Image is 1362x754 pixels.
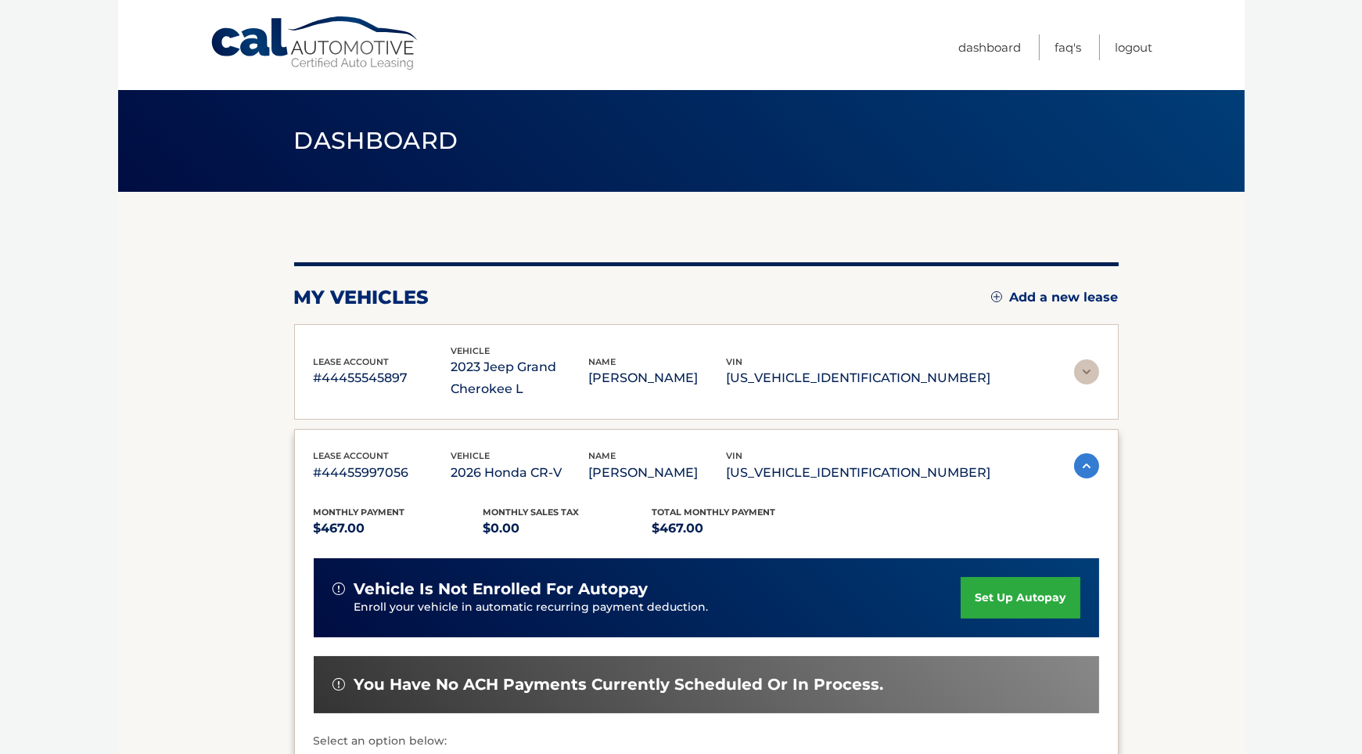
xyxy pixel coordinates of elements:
[451,356,589,400] p: 2023 Jeep Grand Cherokee L
[451,345,491,356] span: vehicle
[483,507,579,518] span: Monthly sales Tax
[1116,34,1153,60] a: Logout
[314,367,451,389] p: #44455545897
[652,518,822,539] p: $467.00
[589,356,616,367] span: name
[354,675,884,694] span: You have no ACH payments currently scheduled or in process.
[294,126,458,155] span: Dashboard
[991,291,1002,302] img: add.svg
[727,462,991,484] p: [US_VEHICLE_IDENTIFICATION_NUMBER]
[314,732,1099,751] p: Select an option below:
[1055,34,1082,60] a: FAQ's
[727,367,991,389] p: [US_VEHICLE_IDENTIFICATION_NUMBER]
[961,577,1080,619] a: set up autopay
[210,16,421,71] a: Cal Automotive
[727,356,743,367] span: vin
[589,462,727,484] p: [PERSON_NAME]
[332,583,345,595] img: alert-white.svg
[314,518,483,539] p: $467.00
[652,507,776,518] span: Total Monthly Payment
[1074,359,1099,384] img: accordion-rest.svg
[589,450,616,461] span: name
[294,286,429,309] h2: my vehicles
[314,462,451,484] p: #44455997056
[959,34,1022,60] a: Dashboard
[332,678,345,691] img: alert-white.svg
[314,450,390,461] span: lease account
[1074,453,1099,478] img: accordion-active.svg
[589,367,727,389] p: [PERSON_NAME]
[483,518,652,539] p: $0.00
[314,507,405,518] span: Monthly Payment
[314,356,390,367] span: lease account
[451,450,491,461] span: vehicle
[354,599,961,616] p: Enroll your vehicle in automatic recurring payment deduction.
[727,450,743,461] span: vin
[991,290,1119,305] a: Add a new lease
[354,579,649,599] span: vehicle is not enrolled for autopay
[451,462,589,484] p: 2026 Honda CR-V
